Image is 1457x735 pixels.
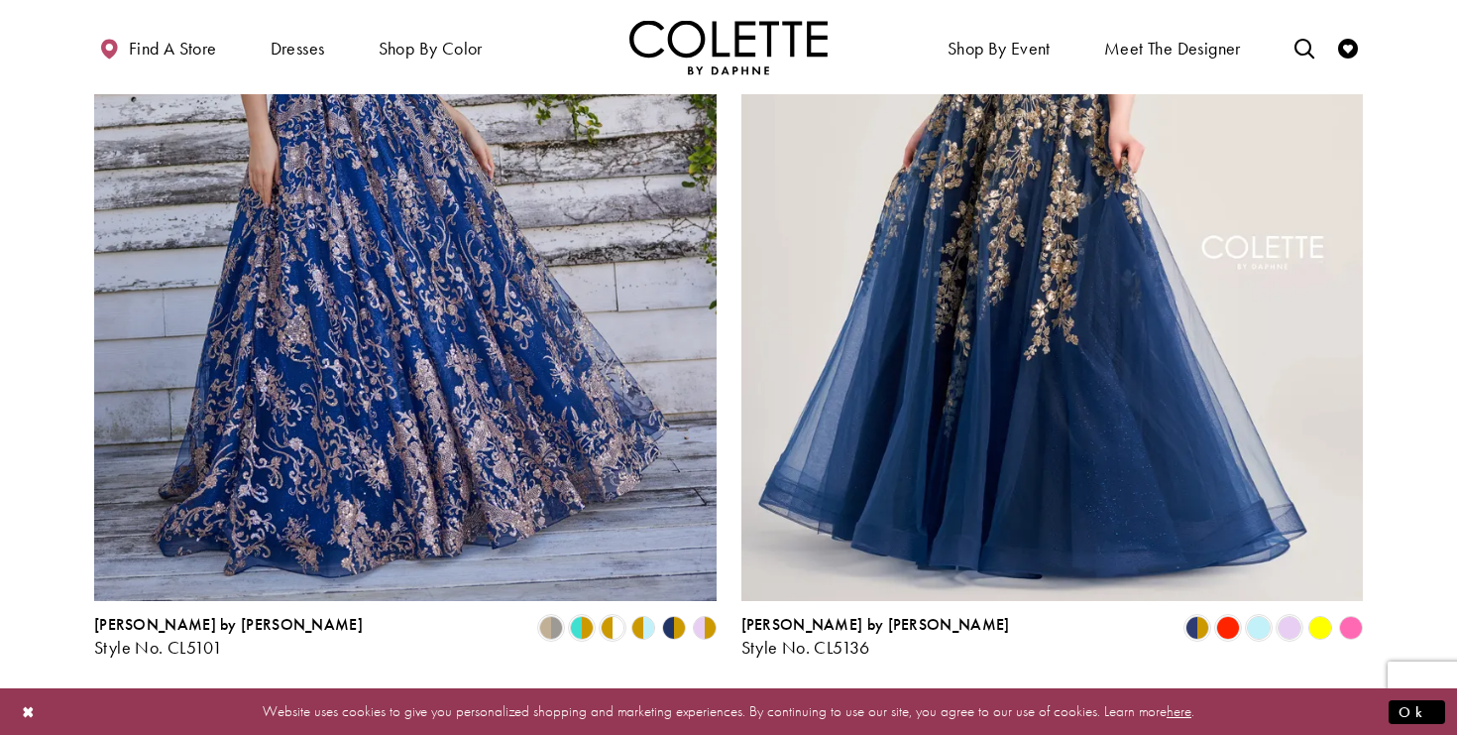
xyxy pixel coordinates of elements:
a: here [1167,701,1191,721]
span: Shop By Event [943,20,1056,74]
i: Pink [1339,616,1363,640]
span: Style No. CL5136 [741,636,870,659]
i: Navy/Gold [662,616,686,640]
span: Dresses [266,20,330,74]
i: Gold/Pewter [539,616,563,640]
span: Style No. CL5101 [94,636,222,659]
div: Colette by Daphne Style No. CL5101 [94,616,363,658]
div: Colette by Daphne Style No. CL5136 [741,616,1010,658]
a: Find a store [94,20,221,74]
img: Colette by Daphne [629,20,828,74]
i: Light Blue/Gold [631,616,655,640]
span: Shop By Event [948,39,1051,59]
span: Find a store [129,39,217,59]
p: Website uses cookies to give you personalized shopping and marketing experiences. By continuing t... [143,698,1314,725]
a: Toggle search [1289,20,1319,74]
span: Shop by color [374,20,488,74]
span: [PERSON_NAME] by [PERSON_NAME] [94,614,363,635]
span: Dresses [271,39,325,59]
button: Submit Dialog [1389,699,1445,724]
i: Gold/White [601,616,624,640]
span: Meet the designer [1104,39,1241,59]
i: Yellow [1308,616,1332,640]
i: Turquoise/Gold [570,616,594,640]
i: Lilac/Gold [693,616,717,640]
a: Meet the designer [1099,20,1246,74]
i: Navy Blue/Gold [1185,616,1209,640]
i: Light Blue [1247,616,1271,640]
a: Visit Home Page [629,20,828,74]
span: [PERSON_NAME] by [PERSON_NAME] [741,614,1010,635]
a: Check Wishlist [1333,20,1363,74]
i: Scarlet [1216,616,1240,640]
i: Lilac [1278,616,1301,640]
span: Shop by color [379,39,483,59]
button: Close Dialog [12,694,46,729]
